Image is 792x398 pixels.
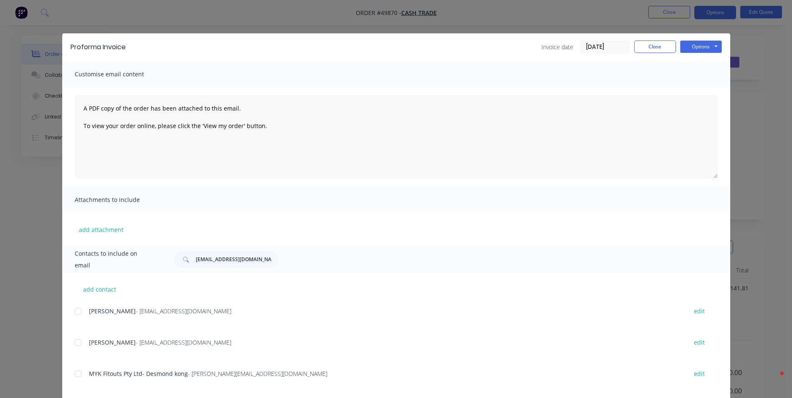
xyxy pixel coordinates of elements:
button: add attachment [75,223,128,236]
button: edit [689,337,710,348]
button: edit [689,305,710,317]
span: MYK Fitouts Pty Ltd- Desmond kong [89,370,188,378]
button: add contact [75,283,125,295]
input: Search... [196,251,278,268]
span: Contacts to include on email [75,248,154,271]
textarea: A PDF copy of the order has been attached to this email. To view your order online, please click ... [75,95,718,179]
span: Customise email content [75,68,167,80]
span: - [EMAIL_ADDRESS][DOMAIN_NAME] [136,307,231,315]
button: Options [680,40,722,53]
button: edit [689,368,710,379]
span: - [EMAIL_ADDRESS][DOMAIN_NAME] [136,338,231,346]
span: Attachments to include [75,194,167,206]
span: Invoice date [541,43,573,51]
span: - [PERSON_NAME][EMAIL_ADDRESS][DOMAIN_NAME] [188,370,327,378]
span: [PERSON_NAME] [89,307,136,315]
span: [PERSON_NAME] [89,338,136,346]
iframe: Intercom live chat [764,370,784,390]
div: Proforma Invoice [71,42,126,52]
button: Close [634,40,676,53]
